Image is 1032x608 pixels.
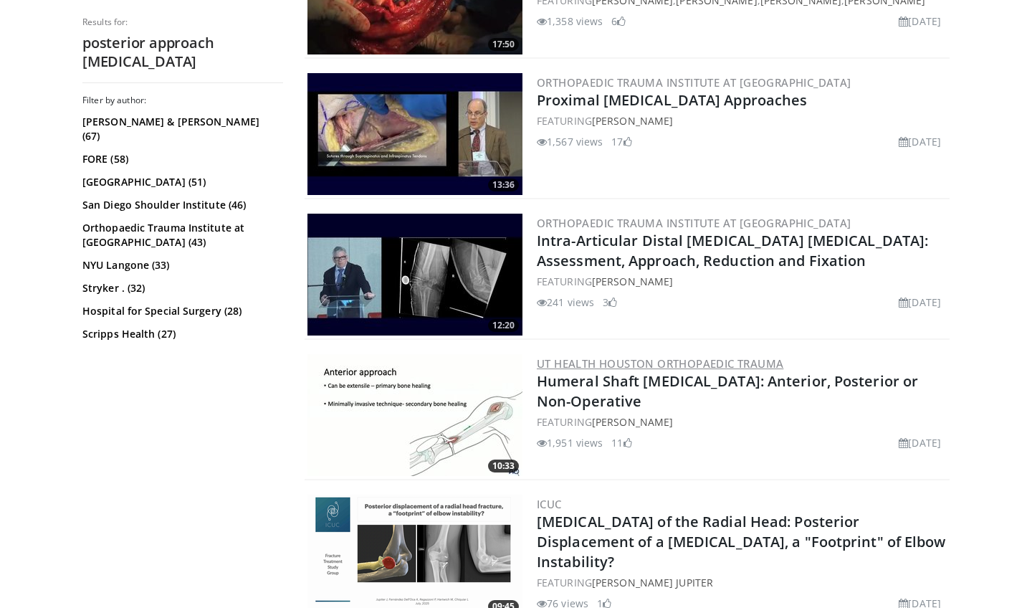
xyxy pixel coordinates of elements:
[307,73,522,195] a: 13:36
[82,221,279,250] a: Orthopaedic Trauma Institute at [GEOGRAPHIC_DATA] (43)
[82,115,279,143] a: [PERSON_NAME] & [PERSON_NAME] (67)
[537,274,947,289] div: FEATURING
[307,354,522,476] img: 51ea9e74-1711-444b-b8ef-da069accb836.300x170_q85_crop-smart_upscale.jpg
[82,95,283,106] h3: Filter by author:
[537,497,562,511] a: ICUC
[537,75,851,90] a: Orthopaedic Trauma Institute at [GEOGRAPHIC_DATA]
[82,175,279,189] a: [GEOGRAPHIC_DATA] (51)
[537,356,783,371] a: UT Health Houston Orthopaedic Trauma
[611,134,631,149] li: 17
[537,216,851,230] a: Orthopaedic Trauma Institute at [GEOGRAPHIC_DATA]
[488,38,519,51] span: 17:50
[537,435,603,450] li: 1,951 views
[82,258,279,272] a: NYU Langone (33)
[82,304,279,318] a: Hospital for Special Surgery (28)
[899,435,941,450] li: [DATE]
[82,34,283,71] h2: posterior approach [MEDICAL_DATA]
[537,231,928,270] a: Intra-Articular Distal [MEDICAL_DATA] [MEDICAL_DATA]: Assessment, Approach, Reduction and Fixation
[537,371,918,411] a: Humeral Shaft [MEDICAL_DATA]: Anterior, Posterior or Non-Operative
[307,354,522,476] a: 10:33
[307,73,522,195] img: b5b07309-d0d3-4459-be82-26a598a58b75.300x170_q85_crop-smart_upscale.jpg
[82,327,279,341] a: Scripps Health (27)
[592,576,713,589] a: [PERSON_NAME] Jupiter
[537,295,594,310] li: 241 views
[488,460,519,472] span: 10:33
[899,295,941,310] li: [DATE]
[899,134,941,149] li: [DATE]
[82,281,279,295] a: Stryker . (32)
[611,14,626,29] li: 6
[592,415,673,429] a: [PERSON_NAME]
[537,575,947,590] div: FEATURING
[488,319,519,332] span: 12:20
[307,214,522,336] a: 12:20
[592,275,673,288] a: [PERSON_NAME]
[82,198,279,212] a: San Diego Shoulder Institute (46)
[537,512,946,571] a: [MEDICAL_DATA] of the Radial Head: Posterior Displacement of a [MEDICAL_DATA], a "Footprint" of E...
[537,113,947,128] div: FEATURING
[82,152,279,166] a: FORE (58)
[592,114,673,128] a: [PERSON_NAME]
[537,414,947,429] div: FEATURING
[537,90,807,110] a: Proximal [MEDICAL_DATA] Approaches
[537,134,603,149] li: 1,567 views
[537,14,603,29] li: 1,358 views
[488,179,519,191] span: 13:36
[307,214,522,336] img: 12765687-9d5a-49c6-bc9a-7b6f97b572c8.300x170_q85_crop-smart_upscale.jpg
[611,435,631,450] li: 11
[82,16,283,28] p: Results for:
[603,295,617,310] li: 3
[899,14,941,29] li: [DATE]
